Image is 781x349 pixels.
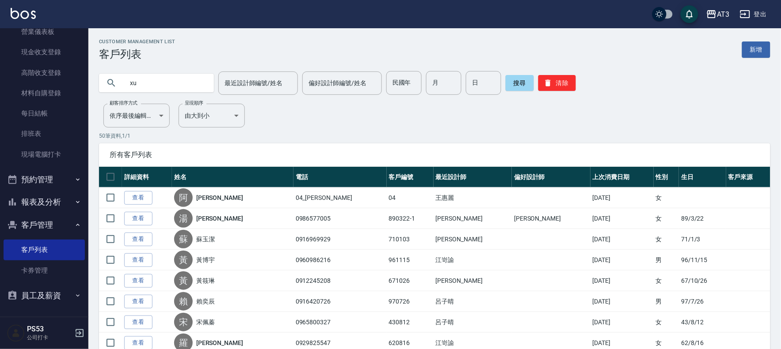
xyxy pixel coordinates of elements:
a: 查看 [124,315,152,329]
td: 女 [654,312,679,333]
div: AT3 [717,9,729,20]
td: [DATE] [591,312,654,333]
button: 登出 [736,6,770,23]
a: 現場電腦打卡 [4,144,85,165]
button: 報表及分析 [4,191,85,214]
td: 96/11/15 [679,250,726,270]
td: 男 [654,250,679,270]
td: 71/1/3 [679,229,726,250]
td: 女 [654,188,679,208]
div: 蘇 [174,230,193,248]
a: [PERSON_NAME] [196,214,243,223]
td: 0960986216 [293,250,387,270]
div: 湯 [174,209,193,228]
img: Person [7,324,25,342]
label: 顧客排序方式 [110,100,137,106]
a: 每日結帳 [4,103,85,124]
td: [DATE] [591,250,654,270]
a: 營業儀表板 [4,22,85,42]
h5: PS53 [27,325,72,334]
td: 王惠麗 [434,188,512,208]
h3: 客戶列表 [99,48,175,60]
a: 黃筱琳 [196,276,215,285]
p: 50 筆資料, 1 / 1 [99,132,770,140]
a: 客戶列表 [4,240,85,260]
a: 查看 [124,274,152,288]
th: 姓名 [172,167,293,188]
td: 67/10/26 [679,270,726,291]
td: 89/3/22 [679,208,726,229]
td: [PERSON_NAME] [434,208,512,229]
a: 黃博宇 [196,255,215,264]
td: 43/8/12 [679,312,726,333]
a: 現金收支登錄 [4,42,85,62]
th: 電話 [293,167,387,188]
th: 客戶來源 [726,167,770,188]
button: 搜尋 [506,75,534,91]
td: [DATE] [591,270,654,291]
td: [PERSON_NAME] [512,208,590,229]
input: 搜尋關鍵字 [124,71,207,95]
a: 材料自購登錄 [4,83,85,103]
td: [DATE] [591,188,654,208]
button: AT3 [703,5,733,23]
a: 賴奕辰 [196,297,215,306]
td: 430812 [387,312,434,333]
th: 偏好設計師 [512,167,590,188]
td: 671026 [387,270,434,291]
td: 0912245208 [293,270,387,291]
th: 最近設計師 [434,167,512,188]
button: 員工及薪資 [4,284,85,307]
a: 查看 [124,191,152,205]
td: 710103 [387,229,434,250]
div: 黃 [174,271,193,290]
td: 0916420726 [293,291,387,312]
a: 排班表 [4,124,85,144]
button: save [681,5,698,23]
a: 查看 [124,233,152,246]
button: 預約管理 [4,168,85,191]
td: 呂子晴 [434,312,512,333]
div: 依序最後編輯時間 [103,104,170,128]
div: 黃 [174,251,193,269]
label: 呈現順序 [185,100,203,106]
h2: Customer Management List [99,39,175,45]
td: [PERSON_NAME] [434,229,512,250]
th: 生日 [679,167,726,188]
td: [PERSON_NAME] [434,270,512,291]
td: [DATE] [591,208,654,229]
td: 0916969929 [293,229,387,250]
td: 97/7/26 [679,291,726,312]
td: [DATE] [591,229,654,250]
td: 961115 [387,250,434,270]
a: 查看 [124,253,152,267]
button: 清除 [538,75,576,91]
a: 高階收支登錄 [4,63,85,83]
p: 公司打卡 [27,334,72,341]
td: 890322-1 [387,208,434,229]
td: 女 [654,229,679,250]
a: [PERSON_NAME] [196,193,243,202]
td: 江岢諭 [434,250,512,270]
a: 宋佩蓁 [196,318,215,326]
div: 由大到小 [179,104,245,128]
a: [PERSON_NAME] [196,338,243,347]
td: 0965800327 [293,312,387,333]
td: 女 [654,208,679,229]
td: 04 [387,188,434,208]
div: 阿 [174,188,193,207]
td: 男 [654,291,679,312]
button: 客戶管理 [4,214,85,236]
a: 查看 [124,212,152,225]
th: 客戶編號 [387,167,434,188]
th: 性別 [654,167,679,188]
a: 卡券管理 [4,260,85,281]
td: 女 [654,270,679,291]
a: 查看 [124,295,152,308]
span: 所有客戶列表 [110,150,760,159]
td: 04_[PERSON_NAME] [293,188,387,208]
td: 0986577005 [293,208,387,229]
td: [DATE] [591,291,654,312]
a: 蘇玉潔 [196,235,215,244]
a: 新增 [742,41,770,58]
